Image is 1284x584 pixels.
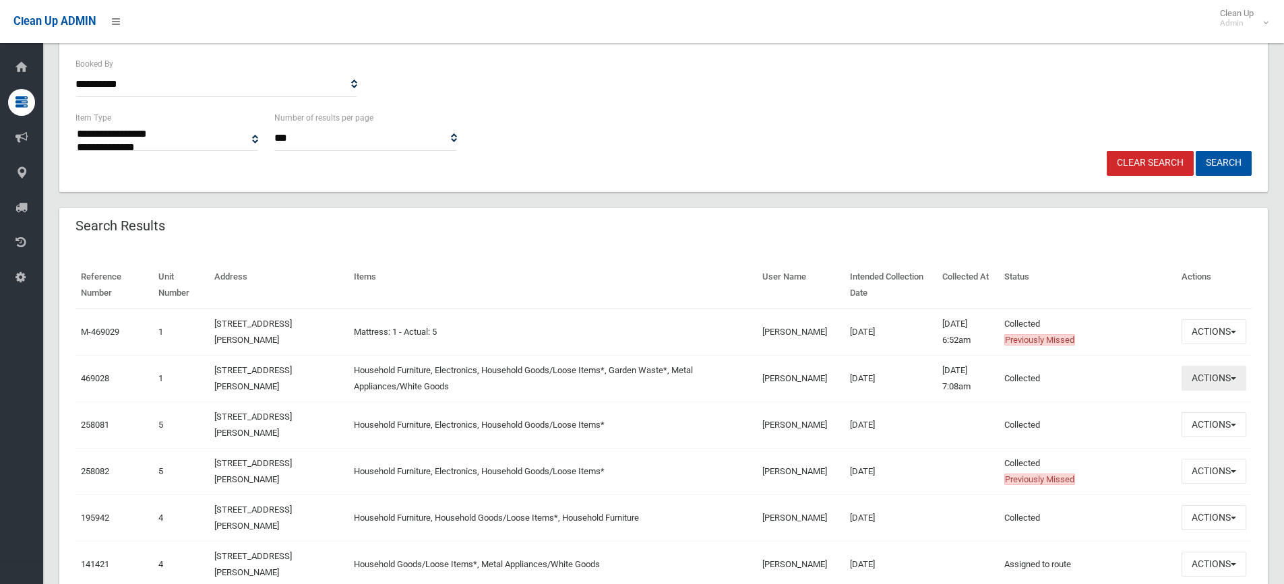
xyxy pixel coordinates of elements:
span: Clean Up ADMIN [13,15,96,28]
button: Actions [1182,552,1246,577]
a: [STREET_ADDRESS][PERSON_NAME] [214,365,292,391]
a: [STREET_ADDRESS][PERSON_NAME] [214,458,292,484]
button: Actions [1182,319,1246,344]
th: Reference Number [75,262,153,309]
a: [STREET_ADDRESS][PERSON_NAME] [214,412,292,438]
td: [PERSON_NAME] [757,448,844,494]
td: [PERSON_NAME] [757,309,844,356]
a: 469028 [81,373,109,383]
a: [STREET_ADDRESS][PERSON_NAME] [214,319,292,345]
td: Household Furniture, Electronics, Household Goods/Loose Items* [348,448,757,494]
th: Intended Collection Date [845,262,937,309]
a: 258081 [81,420,109,430]
td: [DATE] [845,309,937,356]
th: Actions [1176,262,1252,309]
a: [STREET_ADDRESS][PERSON_NAME] [214,551,292,577]
td: [DATE] [845,448,937,494]
td: Collected [999,448,1176,494]
th: Collected At [937,262,999,309]
td: 1 [153,355,209,401]
span: Clean Up [1213,8,1267,28]
a: 141421 [81,559,109,569]
th: Unit Number [153,262,209,309]
td: Household Furniture, Household Goods/Loose Items*, Household Furniture [348,494,757,541]
td: 4 [153,494,209,541]
th: Status [999,262,1176,309]
label: Booked By [75,57,113,71]
label: Item Type [75,110,111,125]
span: Previously Missed [1004,474,1075,485]
span: Previously Missed [1004,334,1075,346]
td: Collected [999,309,1176,356]
td: Household Furniture, Electronics, Household Goods/Loose Items* [348,401,757,448]
button: Actions [1182,366,1246,391]
th: Items [348,262,757,309]
td: Collected [999,401,1176,448]
a: M-469029 [81,327,119,337]
td: Mattress: 1 - Actual: 5 [348,309,757,356]
td: [DATE] [845,355,937,401]
a: [STREET_ADDRESS][PERSON_NAME] [214,505,292,531]
td: Collected [999,494,1176,541]
th: Address [209,262,348,309]
td: [PERSON_NAME] [757,401,844,448]
td: Household Furniture, Electronics, Household Goods/Loose Items*, Garden Waste*, Metal Appliances/W... [348,355,757,401]
button: Actions [1182,412,1246,437]
header: Search Results [59,213,181,239]
label: Number of results per page [274,110,373,125]
td: [DATE] 7:08am [937,355,999,401]
td: 1 [153,309,209,356]
td: [DATE] [845,494,937,541]
td: [DATE] 6:52am [937,309,999,356]
td: [PERSON_NAME] [757,494,844,541]
td: [DATE] [845,401,937,448]
td: [PERSON_NAME] [757,355,844,401]
td: 5 [153,448,209,494]
button: Actions [1182,505,1246,530]
td: Collected [999,355,1176,401]
a: 258082 [81,466,109,476]
button: Search [1196,151,1252,176]
a: Clear Search [1107,151,1194,176]
td: 5 [153,401,209,448]
button: Actions [1182,459,1246,484]
a: 195942 [81,513,109,523]
th: User Name [757,262,844,309]
small: Admin [1220,18,1254,28]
